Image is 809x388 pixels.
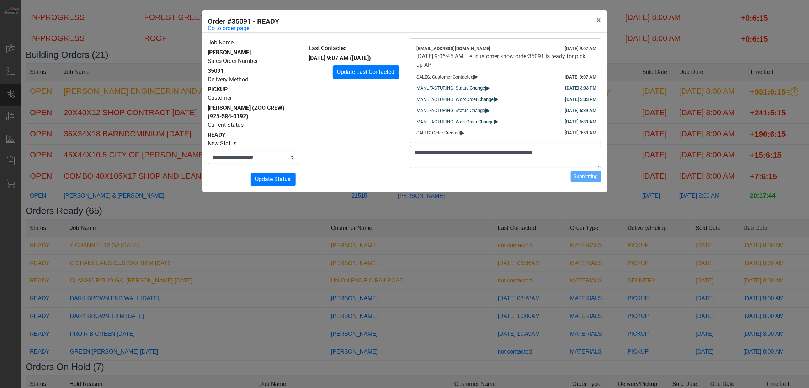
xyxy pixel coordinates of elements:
[208,67,298,75] div: 35091
[309,44,347,53] label: Last Contacted
[417,46,491,51] span: [EMAIL_ADDRESS][DOMAIN_NAME]
[460,130,465,135] span: ▸
[255,176,291,183] span: Update Status
[571,171,601,182] button: Submitting
[417,96,595,103] div: MANUFACTURING: WorkOrder Change
[417,52,595,69] div: [DATE] 9:06:45 AM: Let customer know order35091 is ready for pick up-AP
[208,57,258,65] label: Sales Order Number
[417,107,595,114] div: MANUFACTURING: Status Change
[574,173,598,179] span: Submitting
[333,65,399,79] button: Update Last Contacted
[565,118,597,125] div: [DATE] 6:39 AM
[485,85,490,90] span: ▸
[417,85,595,92] div: MANUFACTURING: Status Change
[208,49,251,56] span: [PERSON_NAME]
[565,129,597,136] div: [DATE] 9:59 AM
[417,74,595,81] div: SALES: Customer Contacted
[208,121,244,129] label: Current Status
[251,173,296,186] button: Update Status
[309,55,371,61] span: [DATE] 9:07 AM ([DATE])
[208,139,237,148] label: New Status
[565,45,597,52] div: [DATE] 9:07 AM
[591,10,607,30] button: Close
[208,38,234,47] label: Job Name
[208,24,250,33] a: Go to order page
[208,94,232,102] label: Customer
[565,96,597,103] div: [DATE] 3:33 PM
[208,85,298,94] div: PICKUP
[474,74,479,79] span: ▸
[485,108,490,112] span: ▸
[417,118,595,125] div: MANUFACTURING: WorkOrder Change
[565,74,597,81] div: [DATE] 9:07 AM
[208,75,249,84] label: Delivery Method
[417,129,595,136] div: SALES: Order Created
[208,104,298,121] div: [PERSON_NAME] (ZOO CREW)
[208,16,280,27] h5: Order #35091 - READY
[208,113,249,120] span: (925-584-0192)
[494,119,499,123] span: ▸
[494,96,499,101] span: ▸
[565,107,597,114] div: [DATE] 6:39 AM
[208,131,298,139] div: READY
[565,85,597,92] div: [DATE] 3:33 PM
